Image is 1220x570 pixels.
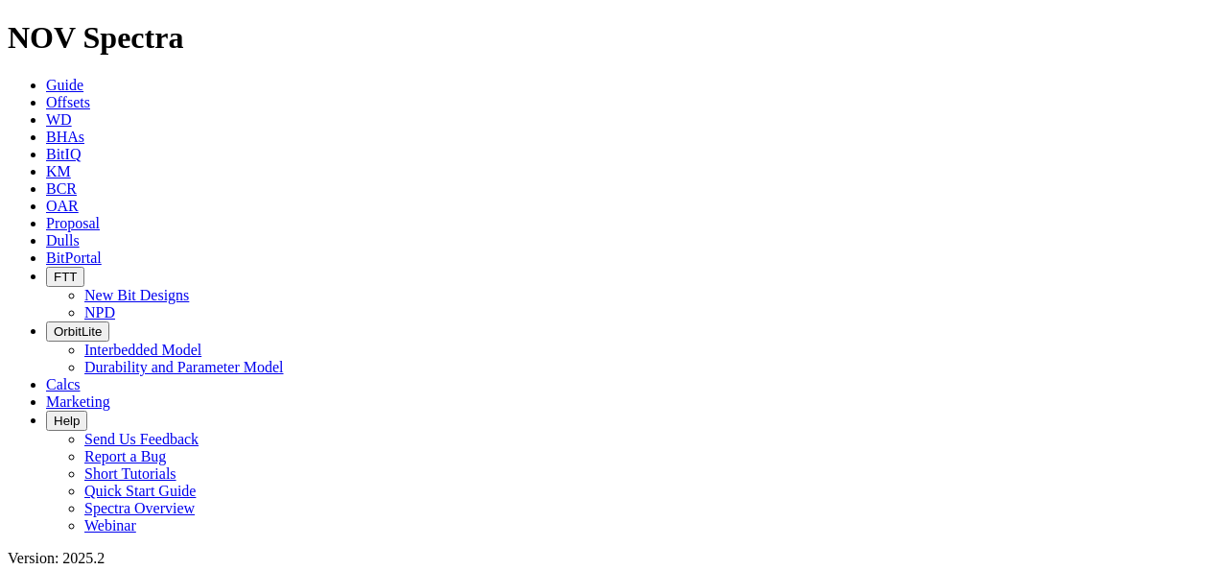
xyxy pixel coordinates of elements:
[46,249,102,266] a: BitPortal
[8,20,1212,56] h1: NOV Spectra
[84,448,166,464] a: Report a Bug
[54,270,77,284] span: FTT
[46,163,71,179] a: KM
[46,94,90,110] a: Offsets
[54,324,102,339] span: OrbitLite
[84,500,195,516] a: Spectra Overview
[84,342,201,358] a: Interbedded Model
[46,129,84,145] a: BHAs
[84,431,199,447] a: Send Us Feedback
[46,180,77,197] a: BCR
[84,465,176,482] a: Short Tutorials
[46,321,109,342] button: OrbitLite
[84,359,284,375] a: Durability and Parameter Model
[84,304,115,321] a: NPD
[84,517,136,534] a: Webinar
[46,232,80,249] a: Dulls
[46,267,84,287] button: FTT
[46,411,87,431] button: Help
[46,111,72,128] a: WD
[84,483,196,499] a: Quick Start Guide
[46,146,81,162] a: BitIQ
[84,287,189,303] a: New Bit Designs
[46,215,100,231] a: Proposal
[46,77,83,93] a: Guide
[46,198,79,214] a: OAR
[46,376,81,392] a: Calcs
[46,393,110,410] a: Marketing
[8,550,1212,567] div: Version: 2025.2
[54,414,80,428] span: Help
